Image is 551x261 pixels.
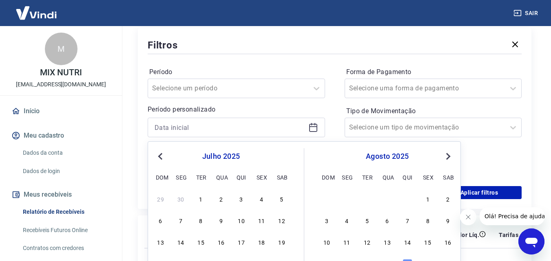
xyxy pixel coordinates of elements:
[443,151,453,161] button: Next Month
[322,237,332,247] div: Choose domingo, 10 de agosto de 2025
[176,237,186,247] div: Choose segunda-feira, 14 de julho de 2025
[10,0,63,25] img: Vindi
[383,194,392,204] div: Choose quarta-feira, 30 de julho de 2025
[196,237,206,247] div: Choose terça-feira, 15 de julho de 2025
[156,237,166,247] div: Choose domingo, 13 de julho de 2025
[443,172,453,182] div: sab
[257,237,266,247] div: Choose sexta-feira, 18 de julho de 2025
[346,67,520,77] label: Forma de Pagamento
[423,194,433,204] div: Choose sexta-feira, 1 de agosto de 2025
[437,186,522,199] button: Aplicar filtros
[383,237,392,247] div: Choose quarta-feira, 13 de agosto de 2025
[403,172,412,182] div: qui
[277,172,287,182] div: sab
[10,127,112,145] button: Meu cadastro
[216,194,226,204] div: Choose quarta-feira, 2 de julho de 2025
[148,105,325,114] p: Período personalizado
[362,215,372,225] div: Choose terça-feira, 5 de agosto de 2025
[443,215,453,225] div: Choose sábado, 9 de agosto de 2025
[155,151,165,161] button: Previous Month
[322,172,332,182] div: dom
[362,237,372,247] div: Choose terça-feira, 12 de agosto de 2025
[237,172,246,182] div: qui
[403,237,412,247] div: Choose quinta-feira, 14 de agosto de 2025
[237,215,246,225] div: Choose quinta-feira, 10 de julho de 2025
[257,194,266,204] div: Choose sexta-feira, 4 de julho de 2025
[342,172,352,182] div: seg
[237,237,246,247] div: Choose quinta-feira, 17 de julho de 2025
[176,215,186,225] div: Choose segunda-feira, 7 de julho de 2025
[362,172,372,182] div: ter
[383,215,392,225] div: Choose quarta-feira, 6 de agosto de 2025
[342,215,352,225] div: Choose segunda-feira, 4 de agosto de 2025
[196,172,206,182] div: ter
[342,237,352,247] div: Choose segunda-feira, 11 de agosto de 2025
[423,215,433,225] div: Choose sexta-feira, 8 de agosto de 2025
[156,172,166,182] div: dom
[342,194,352,204] div: Choose segunda-feira, 28 de julho de 2025
[176,172,186,182] div: seg
[216,215,226,225] div: Choose quarta-feira, 9 de julho de 2025
[148,39,178,52] h5: Filtros
[10,186,112,204] button: Meus recebíveis
[403,215,412,225] div: Choose quinta-feira, 7 de agosto de 2025
[403,194,412,204] div: Choose quinta-feira, 31 de julho de 2025
[20,222,112,239] a: Recebíveis Futuros Online
[156,194,166,204] div: Choose domingo, 29 de junho de 2025
[196,215,206,225] div: Choose terça-feira, 8 de julho de 2025
[196,194,206,204] div: Choose terça-feira, 1 de julho de 2025
[443,194,453,204] div: Choose sábado, 2 de agosto de 2025
[155,121,305,134] input: Data inicial
[423,237,433,247] div: Choose sexta-feira, 15 de agosto de 2025
[480,207,544,225] iframe: Mensagem da empresa
[518,228,544,254] iframe: Botão para abrir a janela de mensagens
[20,240,112,257] a: Contratos com credores
[20,145,112,161] a: Dados da conta
[155,151,288,161] div: julho 2025
[257,172,266,182] div: sex
[453,231,479,239] p: Valor Líq.
[20,204,112,220] a: Relatório de Recebíveis
[40,68,82,77] p: MIX NUTRI
[216,237,226,247] div: Choose quarta-feira, 16 de julho de 2025
[176,194,186,204] div: Choose segunda-feira, 30 de junho de 2025
[20,163,112,180] a: Dados de login
[16,80,106,89] p: [EMAIL_ADDRESS][DOMAIN_NAME]
[149,67,323,77] label: Período
[322,215,332,225] div: Choose domingo, 3 de agosto de 2025
[10,102,112,120] a: Início
[362,194,372,204] div: Choose terça-feira, 29 de julho de 2025
[257,215,266,225] div: Choose sexta-feira, 11 de julho de 2025
[277,194,287,204] div: Choose sábado, 5 de julho de 2025
[423,172,433,182] div: sex
[237,194,246,204] div: Choose quinta-feira, 3 de julho de 2025
[512,6,541,21] button: Sair
[322,194,332,204] div: Choose domingo, 27 de julho de 2025
[321,151,454,161] div: agosto 2025
[277,215,287,225] div: Choose sábado, 12 de julho de 2025
[346,106,520,116] label: Tipo de Movimentação
[216,172,226,182] div: qua
[499,231,518,239] p: Tarifas
[460,209,476,225] iframe: Fechar mensagem
[156,215,166,225] div: Choose domingo, 6 de julho de 2025
[443,237,453,247] div: Choose sábado, 16 de agosto de 2025
[5,6,69,12] span: Olá! Precisa de ajuda?
[383,172,392,182] div: qua
[277,237,287,247] div: Choose sábado, 19 de julho de 2025
[45,33,77,65] div: M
